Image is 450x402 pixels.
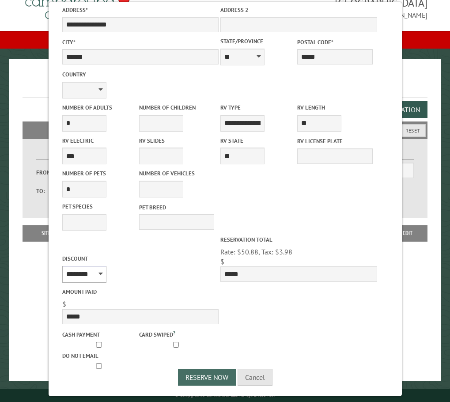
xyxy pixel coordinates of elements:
[62,6,219,14] label: Address
[139,169,214,178] label: Number of Vehicles
[139,203,214,212] label: Pet breed
[23,73,427,98] h1: Reservations
[62,38,219,46] label: City
[238,369,272,386] button: Cancel
[62,169,137,178] label: Number of Pets
[139,103,214,112] label: Number of Children
[220,103,295,112] label: RV Type
[62,137,137,145] label: RV Electric
[220,235,377,244] label: Reservation Total
[297,103,372,112] label: RV Length
[139,329,214,339] label: Card swiped
[175,392,275,398] small: © Campground Commander LLC. All rights reserved.
[23,121,427,138] h2: Filters
[139,137,214,145] label: RV Slides
[62,202,137,211] label: Pet species
[220,37,295,46] label: State/Province
[62,254,219,263] label: Discount
[62,288,219,296] label: Amount paid
[400,124,426,137] button: Reset
[62,330,137,339] label: Cash payment
[173,330,175,336] a: ?
[62,103,137,112] label: Number of Adults
[220,247,292,256] span: Rate: $50.88, Tax: $3.98
[36,187,59,195] label: To:
[297,38,372,46] label: Postal Code
[36,168,59,177] label: From:
[36,149,129,159] label: Dates
[62,70,219,79] label: Country
[178,369,236,386] button: Reserve Now
[297,137,372,145] label: RV License Plate
[388,225,427,241] th: Edit
[27,225,65,241] th: Site
[62,352,137,360] label: Do not email
[62,300,66,308] span: $
[220,257,224,266] span: $
[220,137,295,145] label: RV State
[220,6,377,14] label: Address 2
